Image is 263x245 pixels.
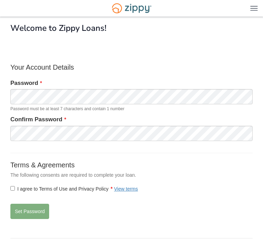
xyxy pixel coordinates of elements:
p: The following consents are required to complete your loan. [10,172,253,178]
input: I agree to Terms of Use and Privacy PolicyView terms [10,186,15,191]
p: Terms & Agreements [10,160,253,170]
span: Password must be at least 7 characters and contain 1 number [10,106,253,112]
button: Set Password [10,204,49,219]
label: Password [10,79,42,87]
input: Verify Password [10,126,253,141]
img: Mobile Dropdown Menu [250,6,258,11]
p: Your Account Details [10,62,253,72]
h1: Welcome to Zippy Loans! [10,24,253,33]
label: I agree to Terms of Use and Privacy Policy [10,185,138,192]
a: View terms [114,186,138,192]
label: Confirm Password [10,115,66,124]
